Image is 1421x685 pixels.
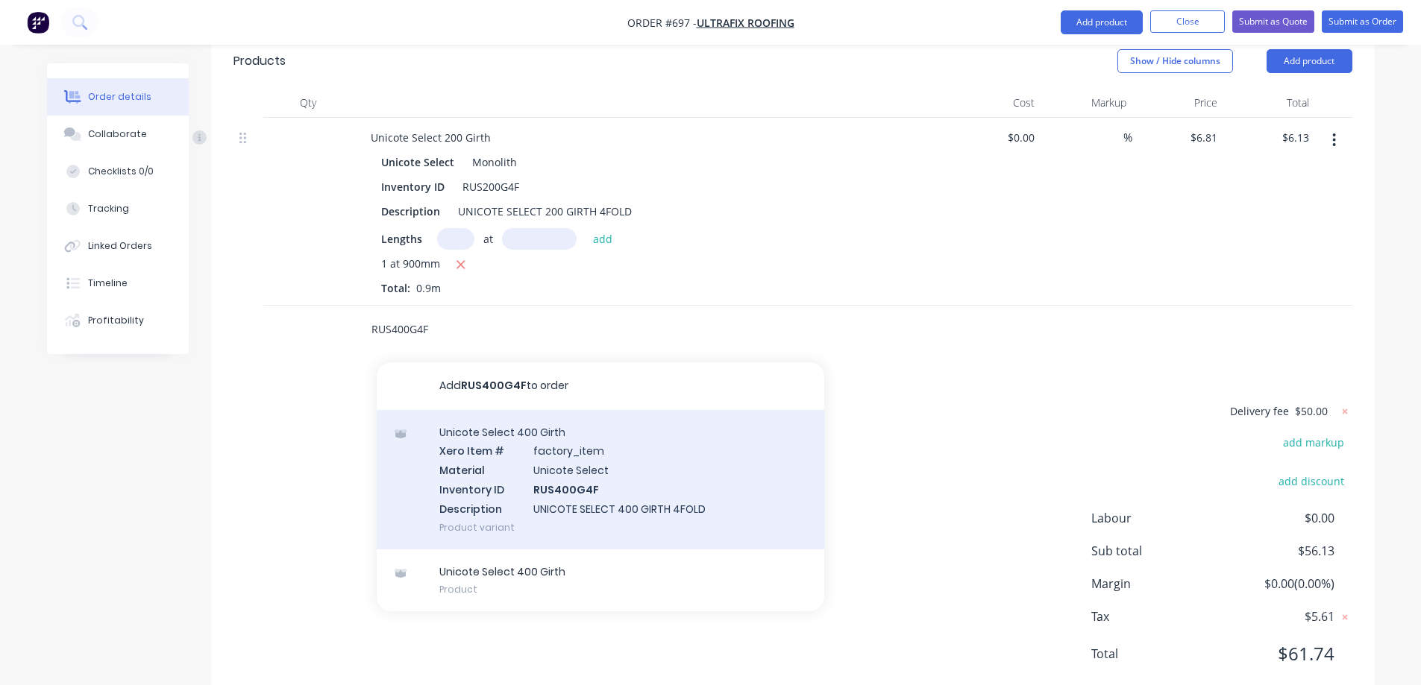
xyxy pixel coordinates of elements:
button: Order details [47,78,189,116]
button: add discount [1271,470,1352,490]
div: Cost [950,88,1041,118]
div: Markup [1041,88,1132,118]
button: Tracking [47,190,189,227]
div: RUS200G4F [457,176,525,198]
span: Labour [1091,509,1224,527]
div: Tracking [88,202,129,215]
span: $0.00 [1223,509,1334,527]
input: Start typing to add a product... [371,315,669,344]
span: Lengths [381,231,422,247]
span: 1 at 900mm [381,256,440,274]
span: Total: [381,281,410,295]
div: Price [1132,88,1224,118]
span: $50.00 [1295,403,1328,419]
div: Unicote Select 200 Girth [359,127,503,148]
span: $61.74 [1223,640,1334,667]
button: Profitability [47,302,189,339]
img: Factory [27,11,49,34]
span: Tax [1091,607,1224,625]
div: UNICOTE SELECT 200 GIRTH 4FOLD [452,201,638,222]
span: % [1123,129,1132,146]
button: Linked Orders [47,227,189,265]
div: Profitability [88,314,144,327]
button: Add product [1061,10,1143,34]
div: Monolith [466,151,517,173]
button: Submit as Quote [1232,10,1314,33]
button: Collaborate [47,116,189,153]
div: Checklists 0/0 [88,165,154,178]
span: $56.13 [1223,542,1334,560]
div: Unicote Select [381,151,460,173]
span: Total [1091,645,1224,663]
div: Linked Orders [88,239,152,253]
button: AddRUS400G4Fto order [377,362,824,410]
span: Sub total [1091,542,1224,560]
button: Show / Hide columns [1117,49,1233,73]
button: Checklists 0/0 [47,153,189,190]
div: Qty [263,88,353,118]
a: Ultrafix roofing [697,16,794,30]
span: Delivery fee [1230,404,1289,418]
span: Margin [1091,575,1224,593]
button: Add product [1267,49,1352,73]
div: Total [1223,88,1315,118]
div: Collaborate [88,127,147,141]
span: $0.00 ( 0.00 %) [1223,575,1334,593]
span: Order #697 - [627,16,697,30]
span: at [483,231,493,247]
div: Timeline [88,277,128,290]
button: Timeline [47,265,189,302]
button: Submit as Order [1322,10,1403,33]
div: Order details [88,90,151,104]
button: Close [1150,10,1225,33]
div: Inventory ID [375,176,451,198]
div: Description [375,201,446,222]
span: 0.9m [410,281,447,295]
div: Products [233,52,286,70]
span: $5.61 [1223,607,1334,625]
button: add markup [1276,432,1352,452]
button: add [586,228,621,248]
